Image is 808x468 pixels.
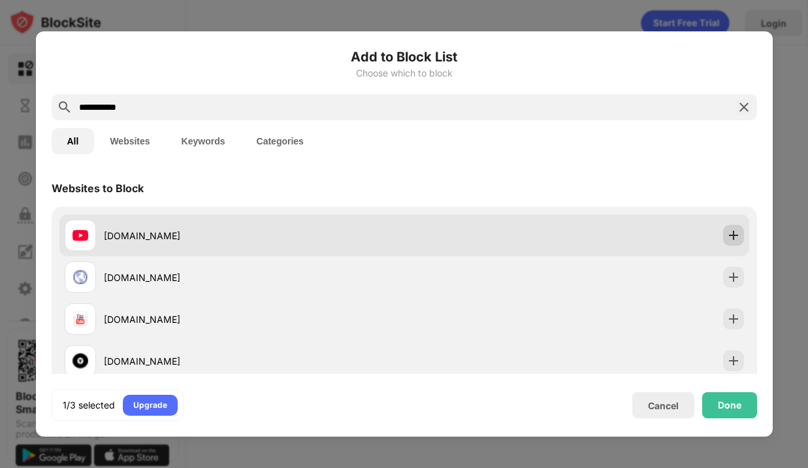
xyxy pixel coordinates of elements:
[52,47,757,67] h6: Add to Block List
[73,269,88,285] img: favicons
[736,99,752,115] img: search-close
[241,128,319,154] button: Categories
[104,229,404,242] div: [DOMAIN_NAME]
[94,128,165,154] button: Websites
[104,271,404,284] div: [DOMAIN_NAME]
[57,99,73,115] img: search.svg
[63,399,115,412] div: 1/3 selected
[104,312,404,326] div: [DOMAIN_NAME]
[648,400,679,411] div: Cancel
[73,227,88,243] img: favicons
[166,128,241,154] button: Keywords
[718,400,741,410] div: Done
[52,182,144,195] div: Websites to Block
[52,128,95,154] button: All
[52,68,757,78] div: Choose which to block
[73,353,88,369] img: favicons
[73,311,88,327] img: favicons
[133,399,167,412] div: Upgrade
[104,354,404,368] div: [DOMAIN_NAME]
